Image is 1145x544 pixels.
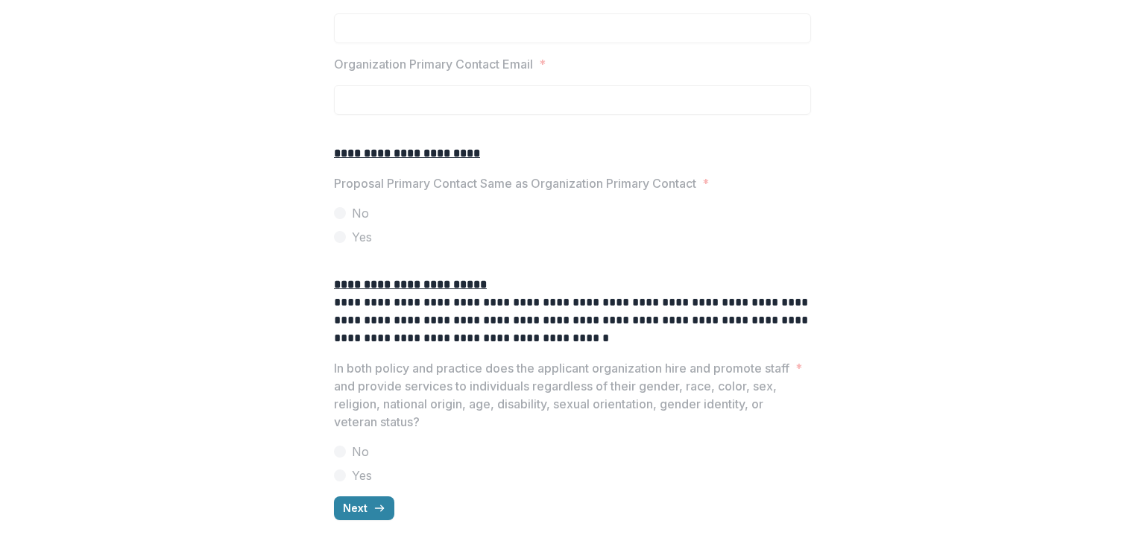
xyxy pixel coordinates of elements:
button: Next [334,496,394,520]
p: In both policy and practice does the applicant organization hire and promote staff and provide se... [334,359,789,431]
span: No [352,443,369,461]
span: Yes [352,466,372,484]
p: Organization Primary Contact Email [334,55,533,73]
span: Yes [352,228,372,246]
span: No [352,204,369,222]
p: Proposal Primary Contact Same as Organization Primary Contact [334,174,696,192]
